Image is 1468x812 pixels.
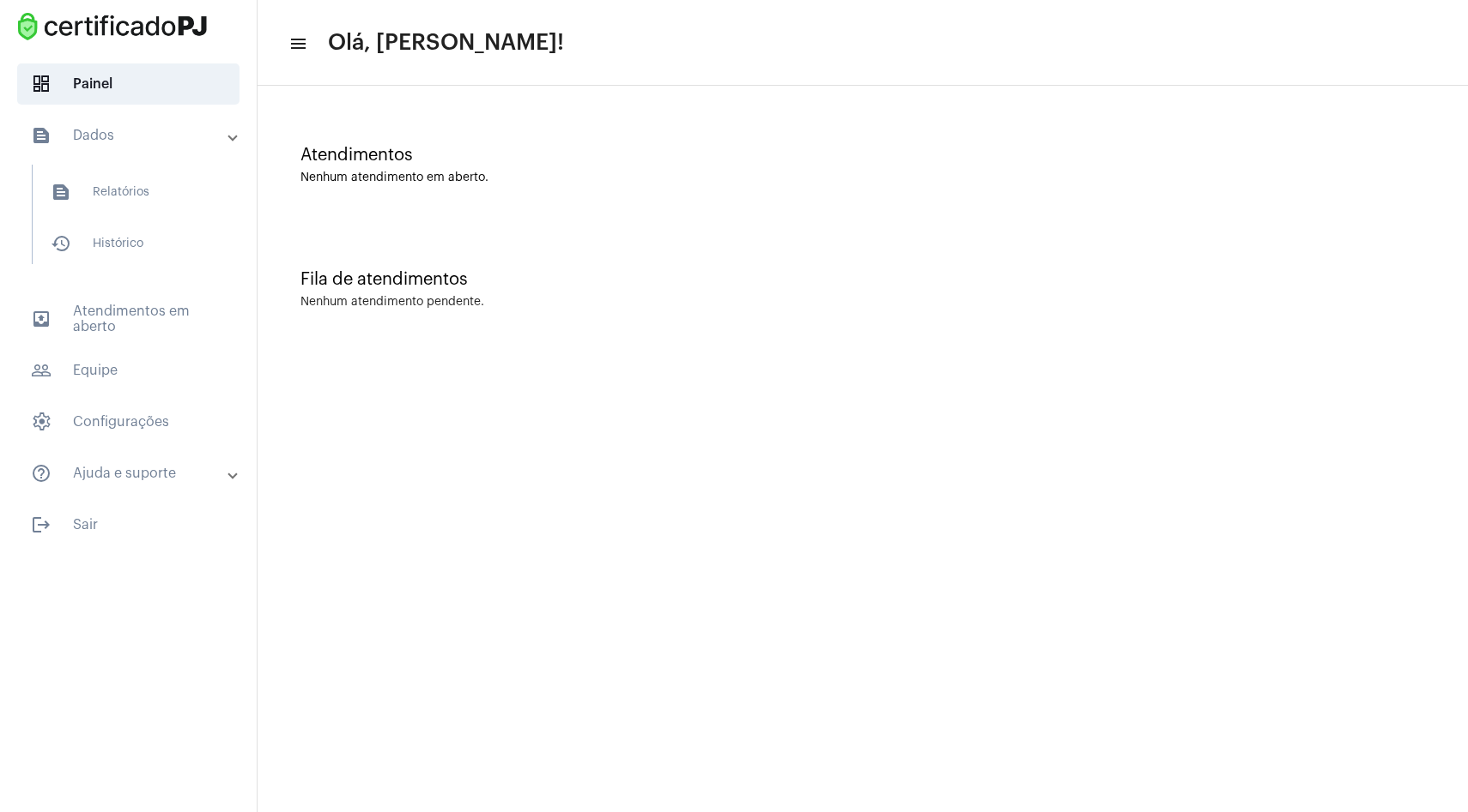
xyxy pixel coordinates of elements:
[31,125,229,146] mat-panel-title: Dados
[328,29,564,57] span: Olá, [PERSON_NAME]!
[300,171,1425,184] div: Nenhum atendimento em aberto.
[31,463,52,484] mat-icon: sidenav icon
[10,156,257,288] div: sidenav iconDados
[31,463,229,484] mat-panel-title: Ajuda e suporte
[10,453,257,494] mat-expansion-panel-header: sidenav iconAjuda e suporte
[17,350,240,391] span: Equipe
[17,504,240,545] span: Sair
[51,233,71,254] mat-icon: sidenav icon
[31,74,52,94] span: sidenav icon
[14,9,211,45] img: fba4626d-73b5-6c3e-879c-9397d3eee438.png
[300,146,1425,165] div: Atendimentos
[31,360,52,381] mat-icon: sidenav icon
[17,401,240,442] span: Configurações
[300,270,1425,289] div: Fila de atendimentos
[31,412,52,432] span: sidenav icon
[37,223,218,264] span: Histórico
[31,309,52,329] mat-icon: sidenav icon
[37,171,218,213] span: Relatórios
[51,182,71,202] mat-icon: sidenav icon
[10,115,257,156] mat-expansion-panel-header: sidenav iconDados
[300,296,484,309] div: Nenhum atendimento pendente.
[17,298,240,340] span: Atendimentos em aberto
[31,125,52,146] mat-icon: sidenav icon
[288,33,306,54] mat-icon: sidenav icon
[17,63,240,105] span: Painel
[31,514,52,535] mat-icon: sidenav icon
